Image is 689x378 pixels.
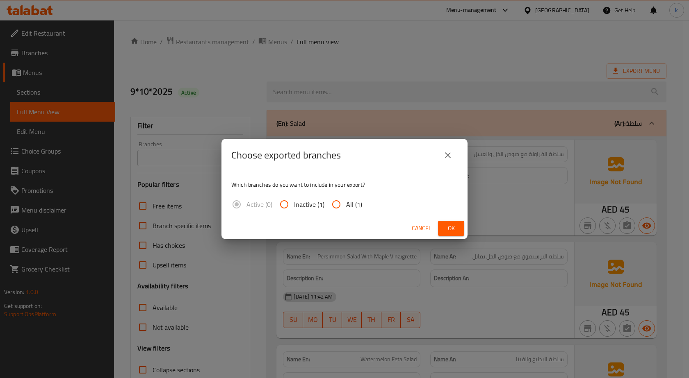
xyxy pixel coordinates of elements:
[445,223,458,233] span: Ok
[231,149,341,162] h2: Choose exported branches
[412,223,431,233] span: Cancel
[438,145,458,165] button: close
[346,199,362,209] span: All (1)
[408,221,435,236] button: Cancel
[294,199,324,209] span: Inactive (1)
[438,221,464,236] button: Ok
[231,181,458,189] p: Which branches do you want to include in your export?
[246,199,272,209] span: Active (0)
